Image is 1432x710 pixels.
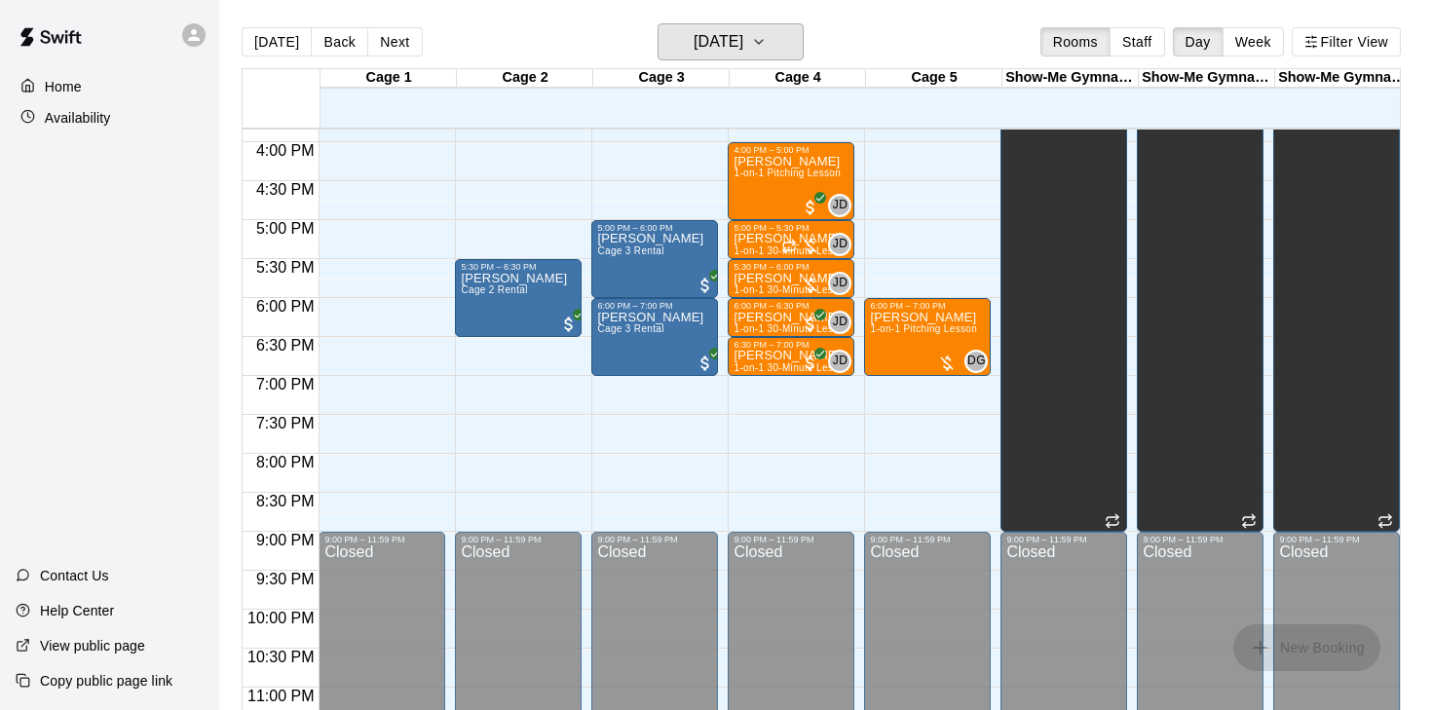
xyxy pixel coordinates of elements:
a: Home [16,72,204,101]
div: 9:00 PM – 11:59 PM [870,535,955,544]
div: Jake Deakins [828,350,851,373]
p: Help Center [40,601,114,620]
span: 9:30 PM [251,571,320,587]
div: 6:00 PM – 6:30 PM [734,301,813,311]
span: 7:30 PM [251,415,320,431]
div: 5:00 PM – 5:30 PM: 1-on-1 30-Minute Lesson [728,220,854,259]
div: 5:00 PM – 5:30 PM [734,223,813,233]
span: 1-on-1 Pitching Lesson [870,323,977,334]
div: 9:00 PM – 11:59 PM [1006,535,1091,544]
span: JD [833,352,848,371]
span: JD [833,313,848,332]
div: 9:00 PM – 11:59 PM [461,535,546,544]
span: Recurring event [1377,513,1393,529]
p: Home [45,77,82,96]
div: Jake Deakins [828,194,851,217]
div: 6:00 PM – 7:00 PM [597,301,677,311]
button: Back [311,27,368,56]
span: 4:00 PM [251,142,320,159]
div: 9:00 PM – 11:59 PM [324,535,409,544]
span: JD [833,274,848,293]
span: All customers have paid [559,315,579,334]
a: Availability [16,103,204,132]
div: 6:30 PM – 7:00 PM [734,340,813,350]
div: 4:00 PM – 5:00 PM [734,145,813,155]
span: 10:00 PM [243,610,319,626]
div: Jake Deakins [828,311,851,334]
span: Recurring event [781,239,797,254]
span: JD [833,196,848,215]
span: Cage 3 Rental [597,323,663,334]
div: Cage 1 [320,69,457,88]
span: 9:00 PM [251,532,320,548]
span: Cage 2 Rental [461,284,527,295]
span: 8:30 PM [251,493,320,509]
div: 4:00 PM – 5:00 PM: Jacob Addis [728,142,854,220]
div: Show-Me Gymnastics Cage 3 [1275,69,1412,88]
span: 11:00 PM [243,688,319,704]
span: 1-on-1 30-Minute Lesson [734,245,849,256]
div: 9:00 PM – 11:59 PM [597,535,682,544]
div: 9:00 PM – 11:59 PM [1143,535,1227,544]
div: Drew Garrett [964,350,988,373]
button: Day [1173,27,1224,56]
div: Jake Deakins [828,233,851,256]
span: 10:30 PM [243,649,319,665]
p: View public page [40,636,145,655]
span: 6:30 PM [251,337,320,354]
div: 5:30 PM – 6:00 PM: 1-on-1 30-Minute Lesson [728,259,854,298]
div: Show-Me Gymnastics Cage 2 [1139,69,1275,88]
span: DG [967,352,986,371]
div: 5:30 PM – 6:30 PM: Wyatt Wilhite [455,259,582,337]
span: Drew Garrett [972,350,988,373]
div: Show-Me Gymnastics Cage 1 [1002,69,1139,88]
span: 1-on-1 30-Minute Lesson [734,323,849,334]
button: Filter View [1292,27,1401,56]
h6: [DATE] [694,28,743,56]
div: 5:30 PM – 6:30 PM [461,262,541,272]
div: 6:00 PM – 7:00 PM: 1-on-1 Pitching Lesson [864,298,991,376]
span: All customers have paid [696,354,715,373]
div: 9:00 PM – 11:59 PM [1279,535,1364,544]
span: All customers have paid [801,315,820,334]
span: Recurring event [1105,513,1120,529]
span: Recurring event [1241,513,1257,529]
div: 5:00 PM – 6:00 PM [597,223,677,233]
span: 1-on-1 30-Minute Lesson [734,284,849,295]
span: 8:00 PM [251,454,320,470]
button: Rooms [1040,27,1111,56]
span: 5:30 PM [251,259,320,276]
div: 9:00 PM – 11:59 PM [734,535,818,544]
span: 7:00 PM [251,376,320,392]
p: Availability [45,108,111,128]
span: JD [833,235,848,254]
button: [DATE] [658,23,804,60]
span: Jake Deakins [836,350,851,373]
div: Jake Deakins [828,272,851,295]
span: Jake Deakins [836,272,851,295]
span: 1-on-1 30-Minute Lesson [734,362,849,373]
p: Copy public page link [40,671,172,691]
span: All customers have paid [696,276,715,295]
span: All customers have paid [801,198,820,217]
div: 6:00 PM – 7:00 PM: Douglas Steinley [591,298,718,376]
div: Cage 3 [593,69,730,88]
button: [DATE] [242,27,312,56]
span: 5:00 PM [251,220,320,237]
div: Cage 2 [457,69,593,88]
span: 1-on-1 Pitching Lesson [734,168,841,178]
span: All customers have paid [801,354,820,373]
button: Staff [1110,27,1165,56]
div: 5:00 PM – 6:00 PM: Katie Sattler [591,220,718,298]
span: 6:00 PM [251,298,320,315]
span: Jake Deakins [836,194,851,217]
button: Next [367,27,422,56]
p: Contact Us [40,566,109,585]
span: You don't have the permission to add bookings [1233,638,1380,654]
div: Cage 5 [866,69,1002,88]
div: 6:00 PM – 6:30 PM: Noah Bond [728,298,854,337]
div: 6:30 PM – 7:00 PM: Carter Hurst [728,337,854,376]
span: Jake Deakins [836,233,851,256]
